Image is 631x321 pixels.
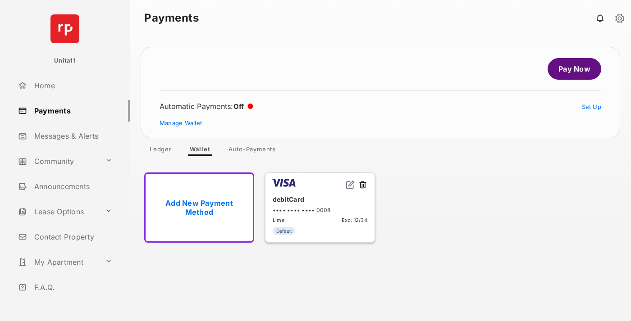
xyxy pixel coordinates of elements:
span: Off [233,102,244,111]
a: Community [14,150,101,172]
a: F.A.Q. [14,276,130,298]
span: Lime [273,217,284,223]
a: My Apartment [14,251,101,273]
a: Announcements [14,176,130,197]
div: debitCard [273,192,367,207]
a: Contact Property [14,226,130,248]
a: Messages & Alerts [14,125,130,147]
div: Automatic Payments : [160,102,253,111]
a: Set Up [582,103,602,110]
a: Wallet [183,145,218,156]
a: Auto-Payments [221,145,283,156]
div: •••• •••• •••• 0008 [273,207,367,213]
a: Lease Options [14,201,101,222]
a: Ledger [142,145,179,156]
span: Exp: 12/34 [342,217,367,223]
a: Manage Wallet [160,119,202,127]
p: Unita11 [54,56,76,65]
a: Payments [14,100,130,122]
a: Add New Payment Method [144,172,254,243]
img: svg+xml;base64,PHN2ZyB2aWV3Qm94PSIwIDAgMjQgMjQiIHdpZHRoPSIxNiIgaGVpZ2h0PSIxNiIgZmlsbD0ibm9uZSIgeG... [346,180,355,189]
img: svg+xml;base64,PHN2ZyB4bWxucz0iaHR0cDovL3d3dy53My5vcmcvMjAwMC9zdmciIHdpZHRoPSI2NCIgaGVpZ2h0PSI2NC... [50,14,79,43]
strong: Payments [144,13,199,23]
a: Home [14,75,130,96]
